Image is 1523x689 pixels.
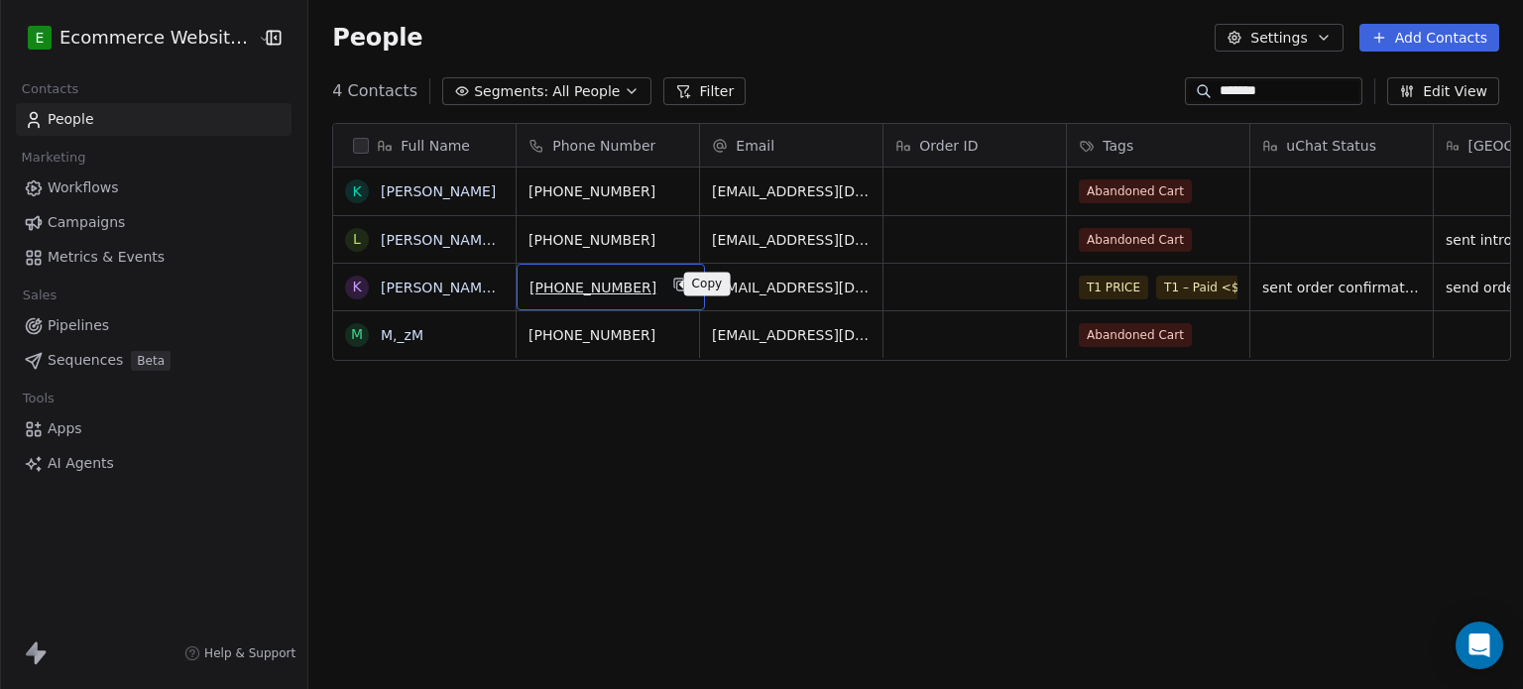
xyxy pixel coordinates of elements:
[736,136,774,156] span: Email
[528,181,687,201] span: [PHONE_NUMBER]
[1067,124,1249,167] div: Tags
[529,278,656,297] span: [PHONE_NUMBER]
[381,280,649,295] a: [PERSON_NAME] Man [PERSON_NAME]
[1250,124,1433,167] div: uChat Status
[48,109,94,130] span: People
[16,241,292,274] a: Metrics & Events
[552,81,620,102] span: All People
[1079,179,1192,203] span: Abandoned Cart
[381,232,520,248] a: [PERSON_NAME] Fai
[1079,276,1148,299] span: T1 PRICE
[883,124,1066,167] div: Order ID
[16,309,292,342] a: Pipelines
[14,281,65,310] span: Sales
[712,181,871,201] span: [EMAIL_ADDRESS][DOMAIN_NAME]
[333,124,516,167] div: Full Name
[48,212,125,233] span: Campaigns
[184,645,295,661] a: Help & Support
[48,418,82,439] span: Apps
[353,181,362,202] div: K
[16,103,292,136] a: People
[919,136,978,156] span: Order ID
[1262,278,1421,297] span: sent order confirmation
[1456,622,1503,669] div: Open Intercom Messenger
[48,177,119,198] span: Workflows
[401,136,470,156] span: Full Name
[48,350,123,371] span: Sequences
[131,351,171,371] span: Beta
[663,77,746,105] button: Filter
[353,229,361,250] div: L
[13,143,94,172] span: Marketing
[474,81,548,102] span: Segments:
[16,344,292,377] a: SequencesBeta
[1286,136,1376,156] span: uChat Status
[48,247,165,268] span: Metrics & Events
[1156,276,1269,299] span: T1 – Paid <$199
[351,324,363,345] div: M
[332,79,417,103] span: 4 Contacts
[353,277,362,297] div: K
[552,136,655,156] span: Phone Number
[381,327,423,343] a: M,_zM
[381,183,496,199] a: [PERSON_NAME]
[332,23,422,53] span: People
[36,28,45,48] span: E
[712,325,871,345] span: [EMAIL_ADDRESS][DOMAIN_NAME]
[13,74,87,104] span: Contacts
[712,230,871,250] span: [EMAIL_ADDRESS][DOMAIN_NAME]
[517,124,699,167] div: Phone Number
[1103,136,1133,156] span: Tags
[24,21,244,55] button: EEcommerce Website Builder
[48,453,114,474] span: AI Agents
[48,315,109,336] span: Pipelines
[16,412,292,445] a: Apps
[528,325,687,345] span: [PHONE_NUMBER]
[1079,323,1192,347] span: Abandoned Cart
[700,124,882,167] div: Email
[204,645,295,661] span: Help & Support
[16,172,292,204] a: Workflows
[16,206,292,239] a: Campaigns
[528,230,687,250] span: [PHONE_NUMBER]
[16,447,292,480] a: AI Agents
[1387,77,1499,105] button: Edit View
[59,25,253,51] span: Ecommerce Website Builder
[14,384,62,413] span: Tools
[692,276,723,291] p: Copy
[1079,228,1192,252] span: Abandoned Cart
[1359,24,1499,52] button: Add Contacts
[333,168,517,683] div: grid
[712,278,871,297] span: [EMAIL_ADDRESS][DOMAIN_NAME]
[1215,24,1343,52] button: Settings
